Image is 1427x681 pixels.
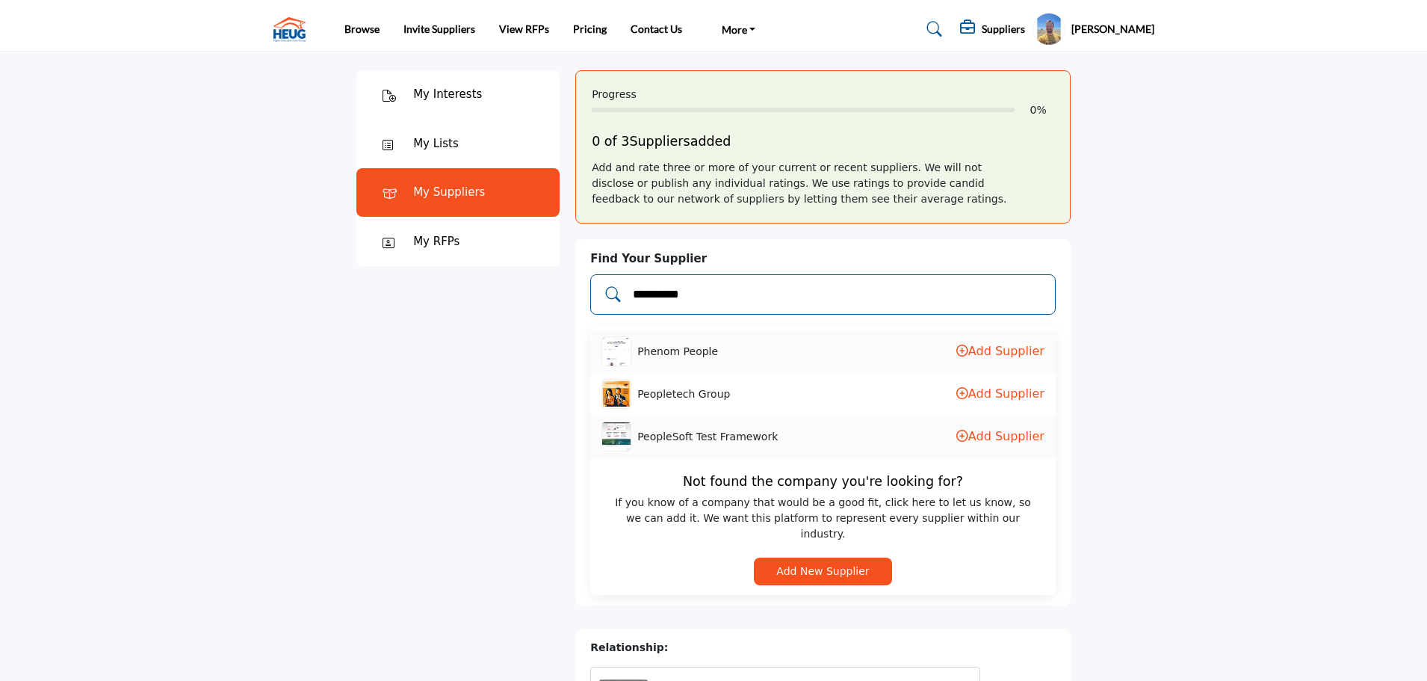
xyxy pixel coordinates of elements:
[1036,104,1046,116] span: %
[606,495,1040,542] span: If you know of a company that would be a good fit, click here to let us know, so we can add it. W...
[601,379,631,409] img: peopletech-group logo
[592,160,1054,207] div: Add and rate three or more of your current or recent suppliers. We will not disclose or publish a...
[960,20,1025,38] div: Suppliers
[601,336,631,366] img: phenom-people logo
[413,184,485,201] div: My Suppliers
[1030,104,1037,116] span: 0
[606,474,1040,490] h5: Not found the company you're looking for?
[631,22,682,35] a: Contact Us
[573,22,607,35] a: Pricing
[590,641,668,653] b: Relationship:
[344,22,380,35] a: Browse
[601,422,631,452] img: peoplesoft-test-framework logo
[590,250,707,268] label: Find Your Supplier
[413,86,482,103] div: My Interests
[592,134,1054,150] h5: 0 of 3 added
[956,429,1044,443] a: Add Supplier
[273,17,313,42] img: site Logo
[637,386,730,402] span: Peopletech Group
[637,344,718,360] span: Phenom People
[982,22,1025,36] h5: Suppliers
[754,558,891,585] button: Add New Supplier
[499,22,549,35] a: View RFPs
[706,16,772,43] a: More
[1071,22,1154,37] h5: [PERSON_NAME]
[592,87,1054,102] div: Progress
[956,386,1044,401] a: Add Supplier
[631,285,1045,304] input: Add and rate your suppliers
[413,233,459,250] div: My RFPs
[956,344,1044,358] a: Add Supplier
[637,429,778,445] span: PeopleSoft Test Framework
[629,134,690,149] span: Suppliers
[403,22,475,35] a: Invite Suppliers
[1033,13,1065,46] button: Show hide supplier dropdown
[912,17,952,41] a: Search
[413,135,459,152] div: My Lists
